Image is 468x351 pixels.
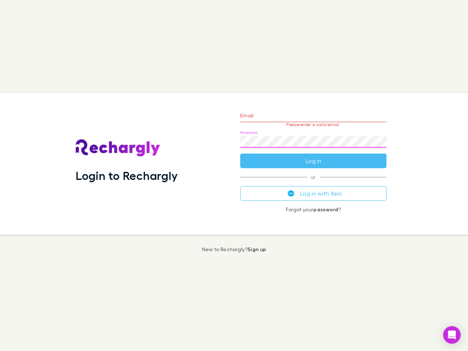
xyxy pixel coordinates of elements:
[288,190,294,197] img: Xero's logo
[76,139,161,157] img: Rechargly's Logo
[248,246,266,252] a: Sign up
[240,186,386,201] button: Log in with Xero
[202,246,267,252] p: New to Rechargly?
[240,122,386,127] p: Please enter a valid email.
[443,326,461,344] div: Open Intercom Messenger
[76,169,178,182] h1: Login to Rechargly
[240,130,257,135] label: Password
[240,207,386,212] p: Forgot your ?
[240,154,386,168] button: Log in
[313,206,338,212] a: password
